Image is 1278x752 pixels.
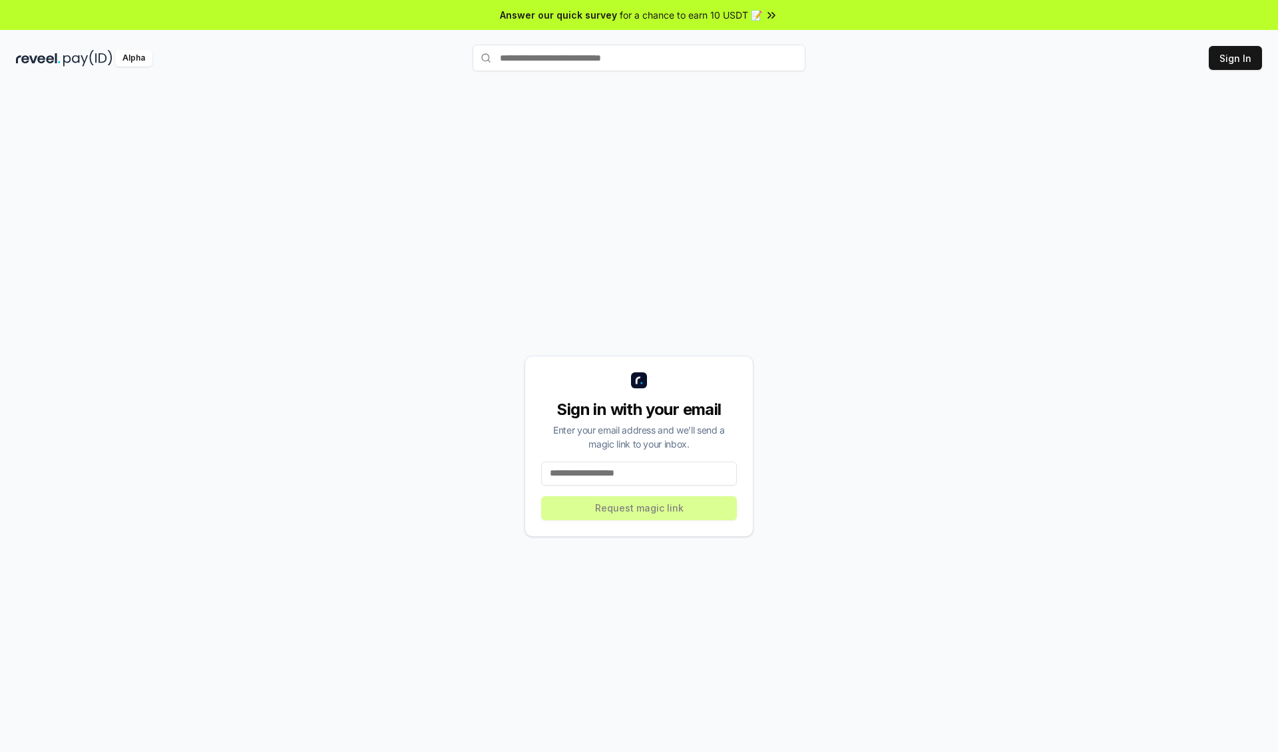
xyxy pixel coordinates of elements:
button: Sign In [1209,46,1262,70]
img: reveel_dark [16,50,61,67]
span: for a chance to earn 10 USDT 📝 [620,8,762,22]
img: logo_small [631,372,647,388]
div: Alpha [115,50,152,67]
span: Answer our quick survey [500,8,617,22]
div: Enter your email address and we’ll send a magic link to your inbox. [541,423,737,451]
div: Sign in with your email [541,399,737,420]
img: pay_id [63,50,112,67]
